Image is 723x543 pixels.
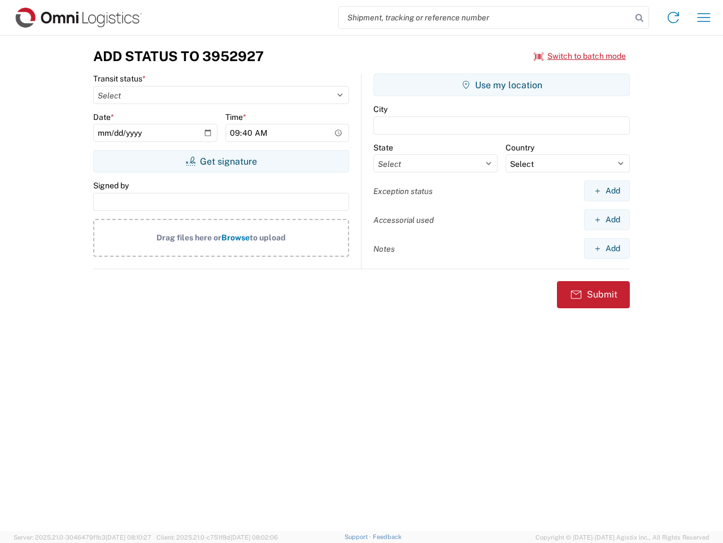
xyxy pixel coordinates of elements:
[93,74,146,84] label: Transit status
[93,180,129,191] label: Signed by
[14,534,151,541] span: Server: 2025.21.0-3046479f1b3
[373,104,387,114] label: City
[93,112,114,122] label: Date
[156,233,221,242] span: Drag files here or
[106,534,151,541] span: [DATE] 08:10:27
[156,534,278,541] span: Client: 2025.21.0-c751f8d
[557,281,630,308] button: Submit
[93,150,349,173] button: Get signature
[584,180,630,201] button: Add
[584,209,630,230] button: Add
[535,532,709,542] span: Copyright © [DATE]-[DATE] Agistix Inc., All Rights Reserved
[221,233,250,242] span: Browse
[230,534,278,541] span: [DATE] 08:02:06
[339,7,631,28] input: Shipment, tracking or reference number
[373,533,402,540] a: Feedback
[250,233,286,242] span: to upload
[225,112,246,122] label: Time
[373,215,434,225] label: Accessorial used
[373,74,630,96] button: Use my location
[93,48,264,64] h3: Add Status to 3952927
[345,533,373,540] a: Support
[373,244,395,254] label: Notes
[373,186,433,196] label: Exception status
[373,143,393,153] label: State
[584,238,630,259] button: Add
[534,47,626,66] button: Switch to batch mode
[506,143,534,153] label: Country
